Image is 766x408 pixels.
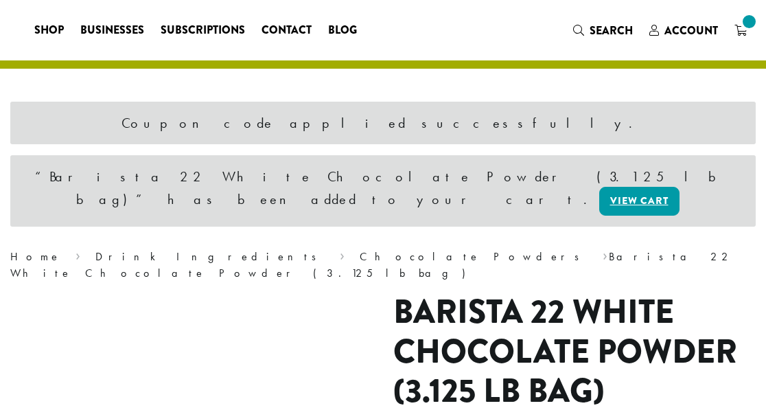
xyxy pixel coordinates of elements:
[10,249,61,264] a: Home
[328,22,357,39] span: Blog
[26,19,72,41] a: Shop
[664,23,718,38] span: Account
[565,19,641,42] a: Search
[340,244,345,265] span: ›
[641,19,726,42] a: Account
[590,23,633,38] span: Search
[262,22,312,39] span: Contact
[10,249,756,282] nav: Breadcrumb
[10,155,756,227] div: “Barista 22 White Chocolate Powder (3.125 lb bag)” has been added to your cart.
[152,19,253,41] a: Subscriptions
[10,102,756,144] div: Coupon code applied successfully.
[95,249,325,264] a: Drink Ingredients
[599,187,680,216] a: View cart
[360,249,588,264] a: Chocolate Powders
[253,19,320,41] a: Contact
[320,19,365,41] a: Blog
[603,244,607,265] span: ›
[34,22,64,39] span: Shop
[80,22,144,39] span: Businesses
[72,19,152,41] a: Businesses
[76,244,80,265] span: ›
[161,22,245,39] span: Subscriptions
